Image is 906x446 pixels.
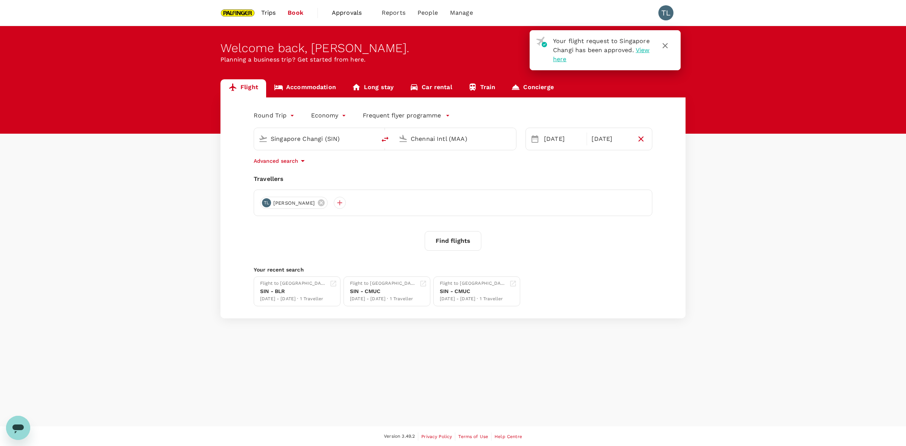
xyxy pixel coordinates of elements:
input: Depart from [271,133,360,145]
button: Find flights [425,231,481,251]
a: Terms of Use [458,432,488,441]
button: Frequent flyer programme [363,111,450,120]
p: Your recent search [254,266,652,273]
span: Manage [450,8,473,17]
div: SIN - CMUC [440,287,506,295]
button: Open [371,138,372,139]
div: Welcome back , [PERSON_NAME] . [220,41,686,55]
div: Round Trip [254,110,296,122]
img: Palfinger Asia Pacific Pte Ltd [220,5,255,21]
span: Trips [261,8,276,17]
span: Your flight request to Singapore Changi has been approved. [553,37,650,54]
div: SIN - CMUC [350,287,416,295]
span: Reports [382,8,405,17]
div: [DATE] [589,131,633,147]
div: Flight to [GEOGRAPHIC_DATA] [440,280,506,287]
a: Car rental [402,79,460,97]
div: [DATE] - [DATE] · 1 Traveller [350,295,416,303]
a: Accommodation [266,79,344,97]
div: Flight to [GEOGRAPHIC_DATA] [260,280,327,287]
iframe: Button to launch messaging window [6,416,30,440]
span: People [418,8,438,17]
span: Approvals [332,8,370,17]
div: Travellers [254,174,652,184]
div: TL [658,5,673,20]
a: Concierge [503,79,561,97]
div: [DATE] - [DATE] · 1 Traveller [260,295,327,303]
a: Help Centre [495,432,522,441]
button: Open [511,138,512,139]
p: Frequent flyer programme [363,111,441,120]
span: Version 3.49.2 [384,433,415,440]
img: flight-approved [536,37,547,47]
a: Long stay [344,79,402,97]
div: Economy [311,110,348,122]
div: TL[PERSON_NAME] [260,197,328,209]
span: Terms of Use [458,434,488,439]
span: Help Centre [495,434,522,439]
input: Going to [411,133,500,145]
div: [DATE] - [DATE] · 1 Traveller [440,295,506,303]
span: Privacy Policy [421,434,452,439]
div: SIN - BLR [260,287,327,295]
div: [DATE] [541,131,585,147]
p: Advanced search [254,157,298,165]
span: [PERSON_NAME] [269,199,319,207]
span: Book [288,8,304,17]
p: Planning a business trip? Get started from here. [220,55,686,64]
div: TL [262,198,271,207]
a: Privacy Policy [421,432,452,441]
button: Advanced search [254,156,307,165]
div: Flight to [GEOGRAPHIC_DATA] [350,280,416,287]
a: Flight [220,79,266,97]
button: delete [376,130,394,148]
a: Train [460,79,504,97]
